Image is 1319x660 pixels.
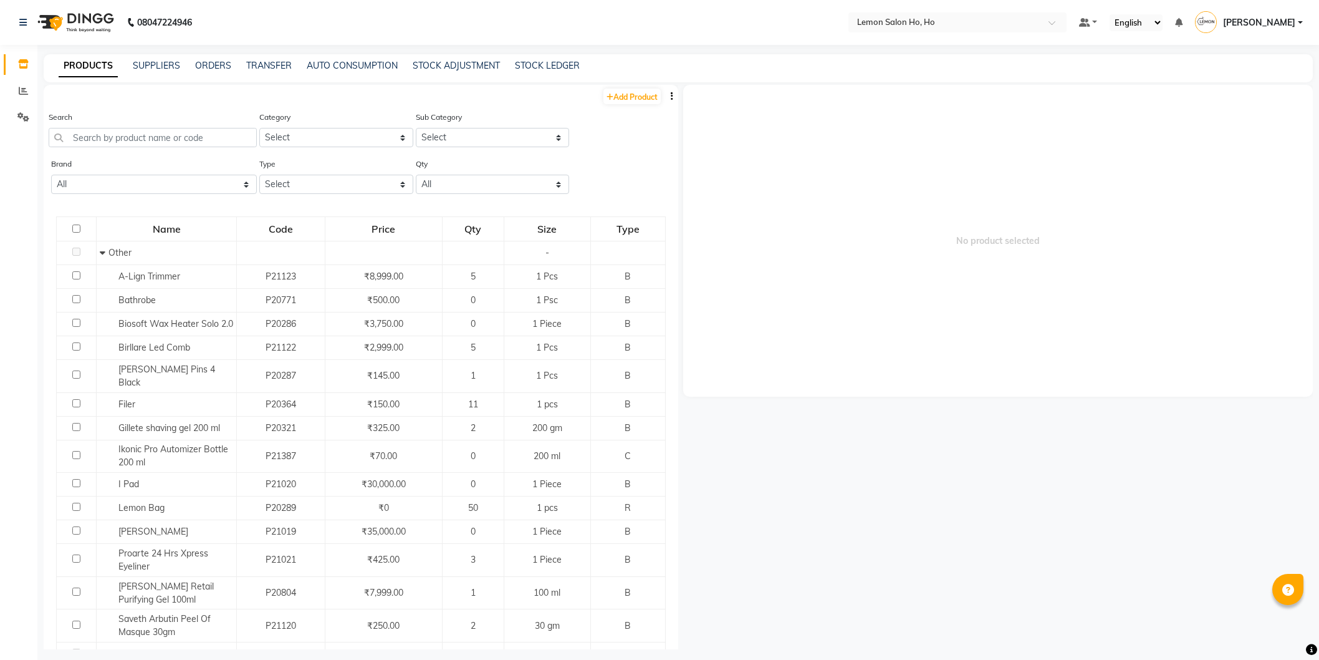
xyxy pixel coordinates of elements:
[534,587,560,598] span: 100 ml
[367,554,400,565] span: ₹425.00
[367,294,400,306] span: ₹500.00
[471,342,476,353] span: 5
[545,247,549,258] span: -
[266,342,296,353] span: P21122
[471,370,476,381] span: 1
[118,294,156,306] span: Bathrobe
[118,548,208,572] span: Proarte 24 Hrs Xpress Eyeliner
[625,370,631,381] span: B
[625,450,631,462] span: C
[625,399,631,410] span: B
[266,502,296,513] span: P20289
[266,554,296,565] span: P21021
[625,318,631,329] span: B
[532,554,562,565] span: 1 Piece
[370,450,397,462] span: ₹70.00
[625,620,631,631] span: B
[1267,610,1307,648] iframe: chat widget
[118,444,228,468] span: Ikonic Pro Automizer Bottle 200 ml
[378,502,389,513] span: ₹0
[468,399,478,410] span: 11
[97,218,236,240] div: Name
[100,247,108,258] span: Collapse Row
[416,112,462,123] label: Sub Category
[266,526,296,537] span: P21019
[364,587,403,598] span: ₹7,999.00
[362,478,406,490] span: ₹30,000.00
[118,502,165,513] span: Lemon Bag
[118,364,215,388] span: [PERSON_NAME] Pins 4 Black
[367,422,400,434] span: ₹325.00
[443,218,503,240] div: Qty
[364,342,403,353] span: ₹2,999.00
[505,218,590,240] div: Size
[603,89,661,104] a: Add Product
[532,422,562,434] span: 200 gm
[259,158,276,170] label: Type
[545,648,549,659] span: -
[195,60,231,71] a: ORDERS
[471,620,476,631] span: 2
[266,478,296,490] span: P21020
[625,502,631,513] span: R
[118,318,233,329] span: Biosoft Wax Heater Solo 2.0
[118,342,190,353] span: Birllare Led Comb
[118,399,135,410] span: Filer
[625,422,631,434] span: B
[362,526,406,537] span: ₹35,000.00
[471,526,476,537] span: 0
[266,450,296,462] span: P21387
[266,294,296,306] span: P20771
[364,271,403,282] span: ₹8,999.00
[259,112,290,123] label: Category
[471,450,476,462] span: 0
[326,218,442,240] div: Price
[471,294,476,306] span: 0
[625,526,631,537] span: B
[515,60,580,71] a: STOCK LEDGER
[51,158,72,170] label: Brand
[625,271,631,282] span: B
[683,85,1313,397] span: No product selected
[266,370,296,381] span: P20287
[1195,11,1217,33] img: Mohammed Faisal
[537,399,558,410] span: 1 pcs
[118,613,211,638] span: Saveth Arbutin Peel Of Masque 30gm
[266,587,296,598] span: P20804
[536,294,558,306] span: 1 Psc
[32,5,117,40] img: logo
[532,526,562,537] span: 1 Piece
[535,620,560,631] span: 30 gm
[468,502,478,513] span: 50
[266,399,296,410] span: P20364
[367,399,400,410] span: ₹150.00
[471,478,476,490] span: 0
[49,112,72,123] label: Search
[532,318,562,329] span: 1 Piece
[133,60,180,71] a: SUPPLIERS
[413,60,500,71] a: STOCK ADJUSTMENT
[59,55,118,77] a: PRODUCTS
[536,342,558,353] span: 1 Pcs
[625,587,631,598] span: B
[118,581,214,605] span: [PERSON_NAME] Retail Purifying Gel 100ml
[536,370,558,381] span: 1 Pcs
[118,478,139,490] span: I Pad
[367,370,400,381] span: ₹145.00
[307,60,398,71] a: AUTO CONSUMPTION
[592,218,664,240] div: Type
[266,422,296,434] span: P20321
[367,620,400,631] span: ₹250.00
[49,128,257,147] input: Search by product name or code
[471,271,476,282] span: 5
[118,422,220,434] span: Gillete shaving gel 200 ml
[471,318,476,329] span: 0
[471,422,476,434] span: 2
[266,620,296,631] span: P21120
[625,478,631,490] span: B
[364,318,403,329] span: ₹3,750.00
[266,318,296,329] span: P20286
[625,554,631,565] span: B
[471,587,476,598] span: 1
[534,450,560,462] span: 200 ml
